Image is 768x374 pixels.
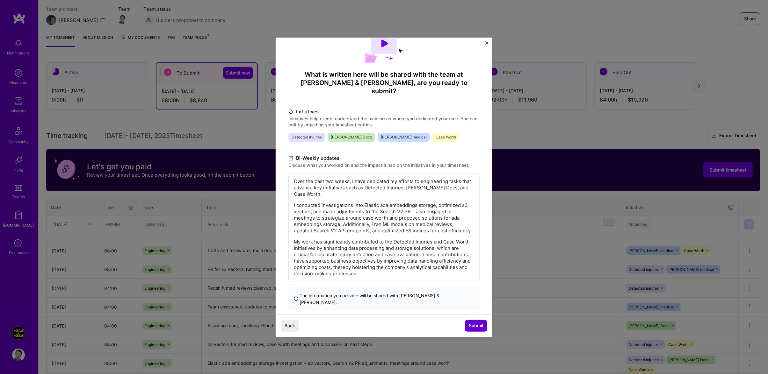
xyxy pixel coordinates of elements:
i: icon InfoBlack [293,295,299,302]
label: Discuss what you worked on and the impact it had on the initiatives in your timesheet. [288,162,480,168]
p: Over the past two weeks, I have dedicated my efforts to engineering tasks that advance key initia... [294,178,474,197]
button: Back [281,320,299,331]
span: Submit [469,322,483,329]
span: [PERSON_NAME] Docs [328,133,375,142]
span: [PERSON_NAME] medical [378,133,430,142]
div: The information you provide will be shared with [PERSON_NAME] & [PERSON_NAME] . [288,287,480,311]
h4: What is written here will be shared with the team at [PERSON_NAME] & [PERSON_NAME] , are you read... [288,70,480,95]
img: Demo day [365,24,403,63]
i: icon DocumentBlack [288,154,293,162]
i: icon TagBlack [288,108,293,115]
label: Initiatives [288,108,480,116]
button: Submit [465,320,487,331]
span: Detected injuries [288,133,325,142]
p: My work has significantly contributed to the Detected Injuries and Case Worth initiatives by enha... [294,239,474,277]
p: I conducted investigations into Elastic ada embeddings storage, optimized s3 vectors, and made ad... [294,202,474,234]
span: Case Worth [432,133,459,142]
button: Close [485,41,489,48]
label: Bi-Weekly updates [288,154,480,162]
span: Back [285,322,295,329]
label: Initiatives help clients understand the main areas where you dedicated your time. You can edit by... [288,116,480,128]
